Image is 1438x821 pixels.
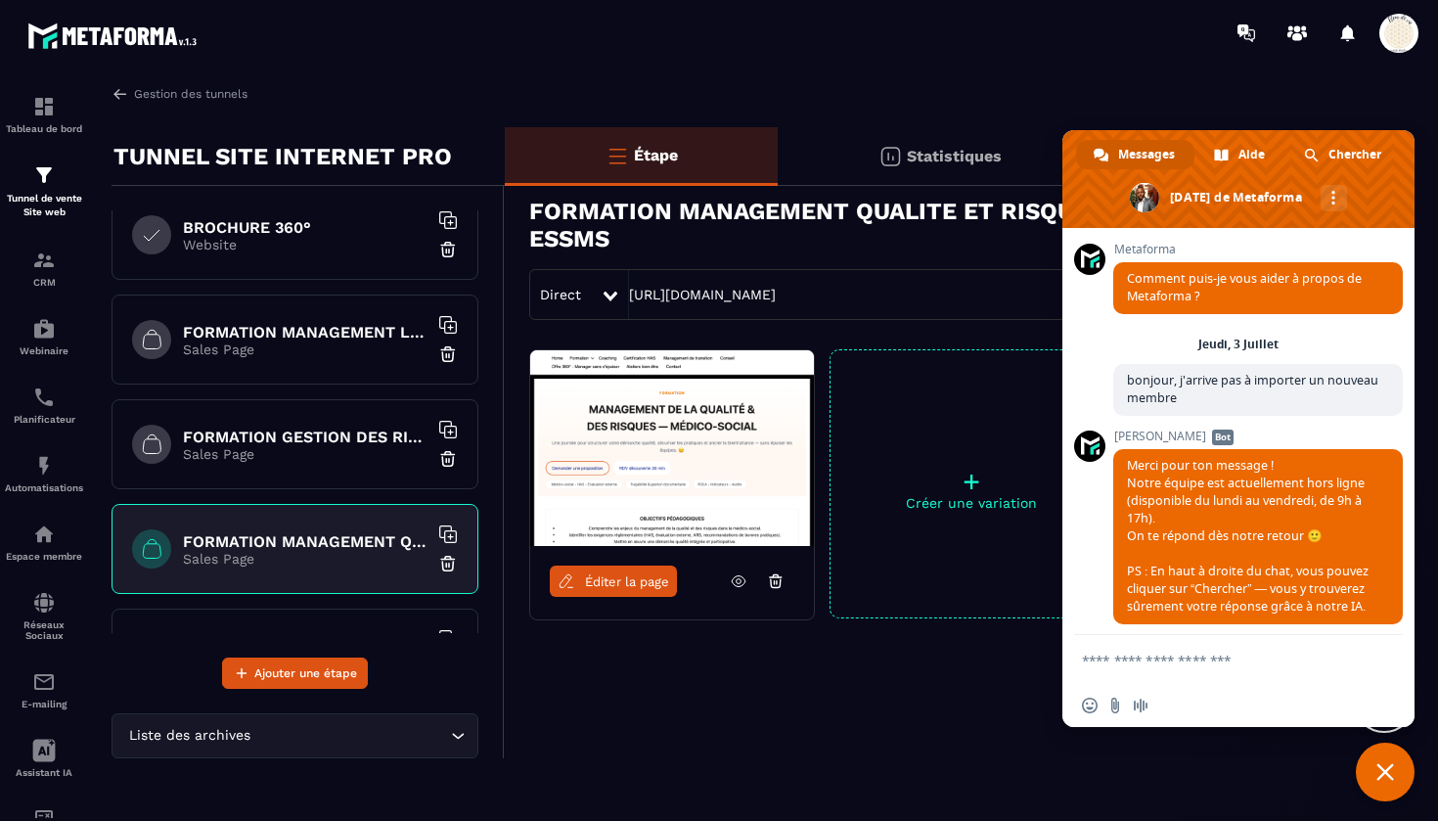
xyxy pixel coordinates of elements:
[32,591,56,615] img: social-network
[112,85,247,103] a: Gestion des tunnels
[32,163,56,187] img: formation
[5,551,83,562] p: Espace membre
[438,344,458,364] img: trash
[1328,140,1381,169] span: Chercher
[878,145,902,168] img: stats.20deebd0.svg
[1198,339,1279,350] div: Jeudi, 3 Juillet
[5,302,83,371] a: automationsautomationsWebinaire
[5,80,83,149] a: formationformationTableau de bord
[1127,372,1378,406] span: bonjour, j'arrive pas à importer un nouveau membre
[183,532,427,551] h6: FORMATION MANAGEMENT QUALITE ET RISQUES EN ESSMS
[5,656,83,724] a: emailemailE-mailing
[1238,140,1265,169] span: Aide
[831,495,1112,511] p: Créer une variation
[5,192,83,219] p: Tunnel de vente Site web
[32,386,56,409] img: scheduler
[32,317,56,341] img: automations
[1321,185,1347,211] div: Autres canaux
[254,725,446,747] input: Search for option
[222,658,368,689] button: Ajouter une étape
[5,576,83,656] a: social-networksocial-networkRéseaux Sociaux
[5,149,83,234] a: formationformationTunnel de vente Site web
[5,439,83,508] a: automationsautomationsAutomatisations
[1356,743,1415,801] div: Fermer le chat
[634,146,678,164] p: Étape
[831,468,1112,495] p: +
[1196,140,1284,169] div: Aide
[112,713,478,758] div: Search for option
[5,508,83,576] a: automationsautomationsEspace membre
[5,724,83,793] a: Assistant IA
[112,85,129,103] img: arrow
[629,287,776,302] a: [URL][DOMAIN_NAME]
[27,18,203,54] img: logo
[529,198,1161,252] h3: FORMATION MANAGEMENT QUALITE ET RISQUES EN ESSMS
[1107,698,1123,713] span: Envoyer un fichier
[606,144,629,167] img: bars-o.4a397970.svg
[32,670,56,694] img: email
[1286,140,1401,169] div: Chercher
[32,454,56,478] img: automations
[1118,140,1175,169] span: Messages
[1127,270,1362,304] span: Comment puis-je vous aider à propos de Metaforma ?
[5,123,83,134] p: Tableau de bord
[5,699,83,709] p: E-mailing
[32,249,56,272] img: formation
[183,342,427,357] p: Sales Page
[5,414,83,425] p: Planificateur
[5,619,83,641] p: Réseaux Sociaux
[1212,430,1234,445] span: Bot
[438,240,458,259] img: trash
[540,287,581,302] span: Direct
[113,137,452,176] p: TUNNEL SITE INTERNET PRO
[32,95,56,118] img: formation
[183,446,427,462] p: Sales Page
[1082,698,1098,713] span: Insérer un emoji
[183,237,427,252] p: Website
[550,566,677,597] a: Éditer la page
[585,574,669,589] span: Éditer la page
[5,277,83,288] p: CRM
[907,147,1002,165] p: Statistiques
[183,323,427,342] h6: FORMATION MANAGEMENT LEADERSHIP
[5,371,83,439] a: schedulerschedulerPlanificateur
[183,551,427,567] p: Sales Page
[183,428,427,446] h6: FORMATION GESTION DES RISQUES EN SANTE
[5,345,83,356] p: Webinaire
[1113,243,1403,256] span: Metaforma
[5,234,83,302] a: formationformationCRM
[1113,430,1403,443] span: [PERSON_NAME]
[183,218,427,237] h6: BROCHURE 360°
[254,663,357,683] span: Ajouter une étape
[1127,457,1369,615] span: Merci pour ton message ! Notre équipe est actuellement hors ligne (disponible du lundi au vendred...
[32,523,56,546] img: automations
[5,482,83,493] p: Automatisations
[438,449,458,469] img: trash
[124,725,254,747] span: Liste des archives
[5,767,83,778] p: Assistant IA
[530,350,814,546] img: image
[438,554,458,573] img: trash
[1076,140,1194,169] div: Messages
[1133,698,1148,713] span: Message audio
[1082,652,1352,669] textarea: Entrez votre message...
